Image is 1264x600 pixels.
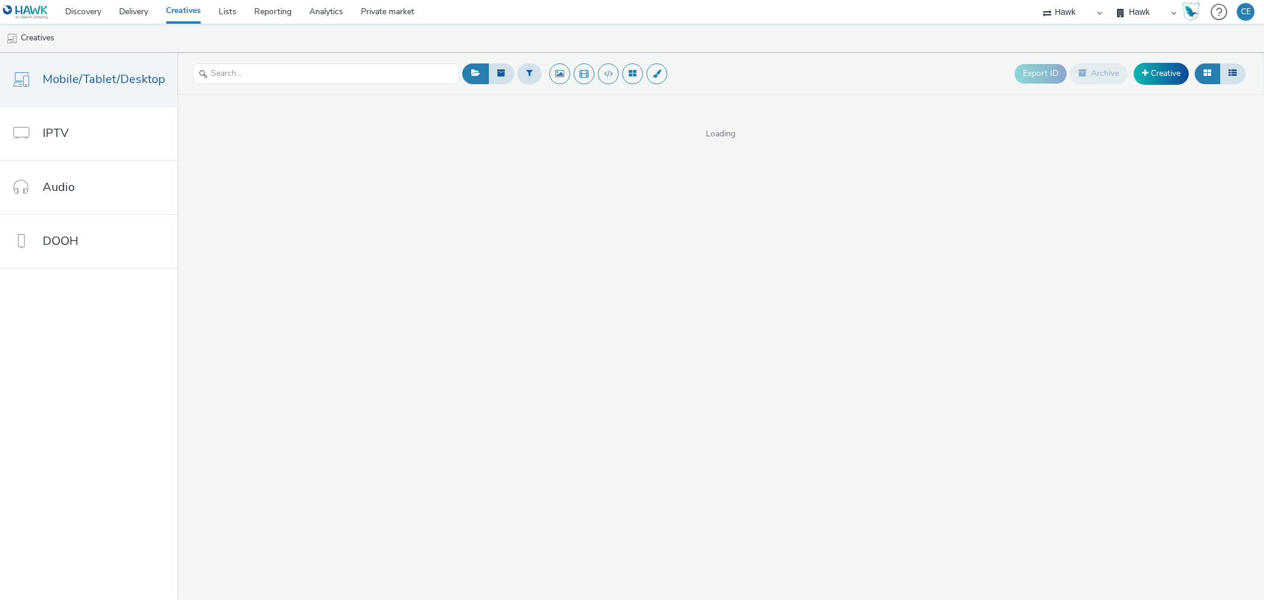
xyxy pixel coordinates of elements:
a: Creative [1134,63,1189,84]
span: Mobile/Tablet/Desktop [43,71,165,88]
button: Grid [1195,63,1220,84]
button: Export ID [1015,64,1067,83]
img: Hawk Academy [1182,2,1200,21]
button: Table [1220,63,1246,84]
button: Archive [1070,63,1128,84]
span: DOOH [43,232,78,250]
a: Hawk Academy [1182,2,1205,21]
span: Audio [43,178,75,196]
input: Search... [193,63,459,84]
img: mobile [6,33,18,44]
img: undefined Logo [3,5,49,20]
div: CE [1241,3,1251,21]
span: Loading [177,128,1264,140]
span: IPTV [43,125,69,142]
